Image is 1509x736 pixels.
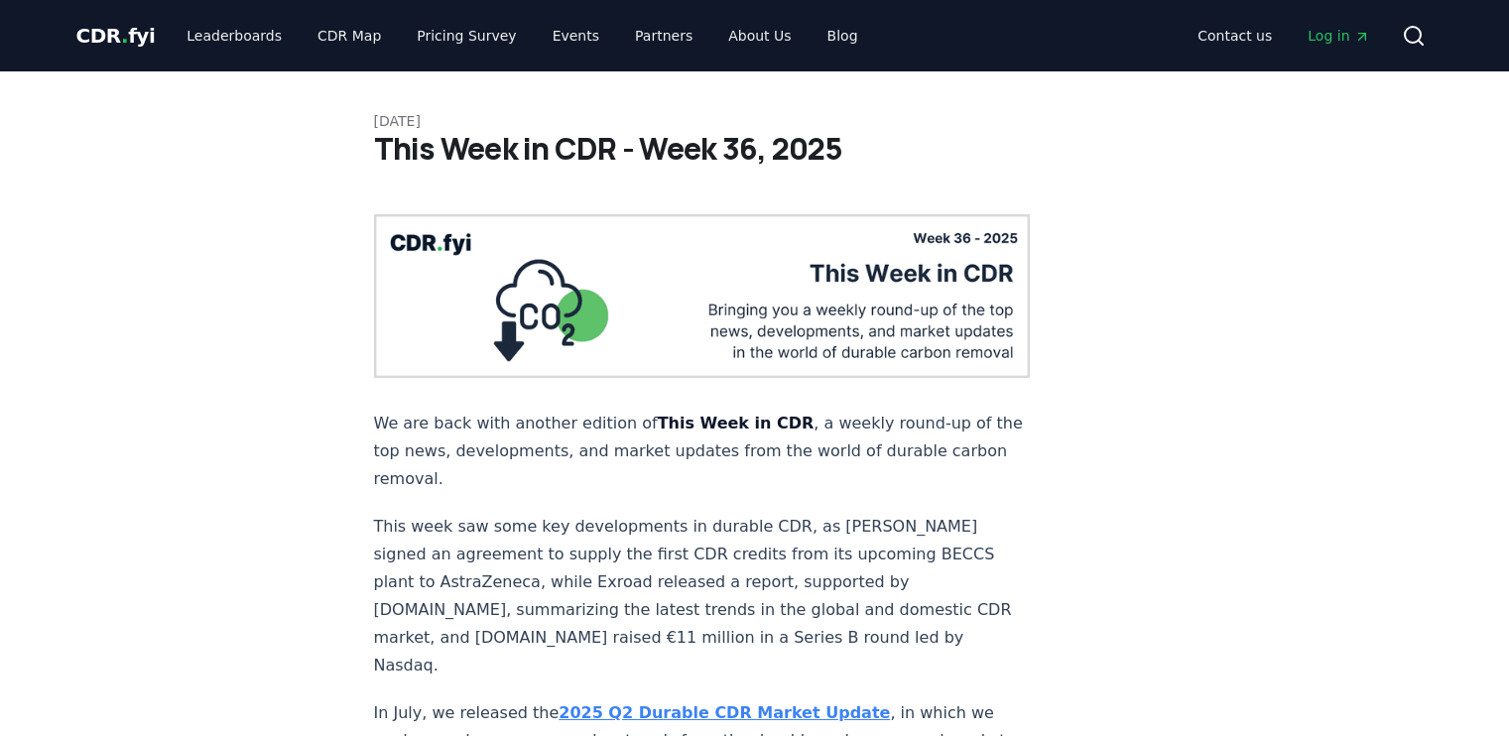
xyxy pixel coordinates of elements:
span: . [121,24,128,48]
a: 2025 Q2 Durable CDR Market Update [559,703,890,722]
a: Log in [1292,18,1385,54]
a: CDR Map [302,18,397,54]
a: Events [537,18,615,54]
p: We are back with another edition of , a weekly round-up of the top news, developments, and market... [374,410,1031,493]
img: blog post image [374,214,1031,378]
a: Blog [812,18,874,54]
a: Pricing Survey [401,18,532,54]
h1: This Week in CDR - Week 36, 2025 [374,131,1136,167]
span: CDR fyi [76,24,156,48]
a: Partners [619,18,708,54]
p: This week saw some key developments in durable CDR, as [PERSON_NAME] signed an agreement to suppl... [374,513,1031,679]
a: CDR.fyi [76,22,156,50]
nav: Main [1182,18,1385,54]
span: Log in [1308,26,1369,46]
a: Contact us [1182,18,1288,54]
strong: This Week in CDR [658,414,815,432]
p: [DATE] [374,111,1136,131]
a: Leaderboards [171,18,298,54]
nav: Main [171,18,873,54]
a: About Us [712,18,807,54]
